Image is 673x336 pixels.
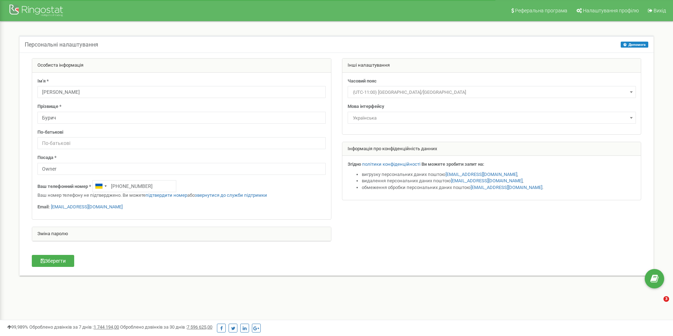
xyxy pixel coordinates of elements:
span: Українська [348,112,636,124]
span: (UTC-11:00) Pacific/Midway [348,86,636,98]
span: Реферальна програма [515,8,567,13]
div: Зміна паролю [32,227,331,241]
div: Інформація про конфіденційність данних [342,142,641,156]
a: [EMAIL_ADDRESS][DOMAIN_NAME] [51,204,123,209]
input: Ім'я [37,86,326,98]
strong: Згідно [348,161,361,167]
iframe: Intercom live chat [649,296,666,313]
strong: Ви можете зробити запит на: [421,161,484,167]
span: Оброблено дзвінків за 7 днів : [29,324,119,330]
a: підтвердити номер [146,193,187,198]
span: Українська [350,113,633,123]
label: Мова інтерфейсу [348,103,384,110]
u: 7 596 625,00 [187,324,212,330]
a: [EMAIL_ADDRESS][DOMAIN_NAME] [471,185,542,190]
input: +1-800-555-55-55 [92,180,176,192]
p: Ваш номер телефону не підтверджено. Ви можете або [37,192,326,199]
a: [EMAIL_ADDRESS][DOMAIN_NAME] [451,178,523,183]
a: політики конфіденційності [362,161,420,167]
div: Інші налаштування [342,59,641,73]
label: Часовий пояс [348,78,377,85]
div: Telephone country code [93,181,109,192]
input: Посада [37,163,326,175]
li: вигрузку персональних даних поштою , [362,171,636,178]
label: Посада * [37,154,57,161]
strong: Email: [37,204,50,209]
label: Ваш телефонний номер * [37,183,91,190]
span: (UTC-11:00) Pacific/Midway [350,87,633,97]
li: обмеження обробки персональних даних поштою . [362,184,636,191]
u: 1 744 194,00 [94,324,119,330]
span: Налаштування профілю [583,8,639,13]
label: По-батькові [37,129,63,136]
button: Зберегти [32,255,74,267]
li: видалення персональних даних поштою , [362,178,636,184]
label: Ім'я * [37,78,49,85]
a: звернутися до служби підтримки [195,193,267,198]
input: Прізвище [37,112,326,124]
a: [EMAIL_ADDRESS][DOMAIN_NAME] [445,172,517,177]
span: 3 [663,296,669,302]
button: Допомога [621,42,648,48]
h5: Персональні налаштування [25,42,98,48]
label: Прізвище * [37,103,61,110]
span: 99,989% [7,324,28,330]
input: По-батькові [37,137,326,149]
span: Оброблено дзвінків за 30 днів : [120,324,212,330]
span: Вихід [654,8,666,13]
div: Особиста інформація [32,59,331,73]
